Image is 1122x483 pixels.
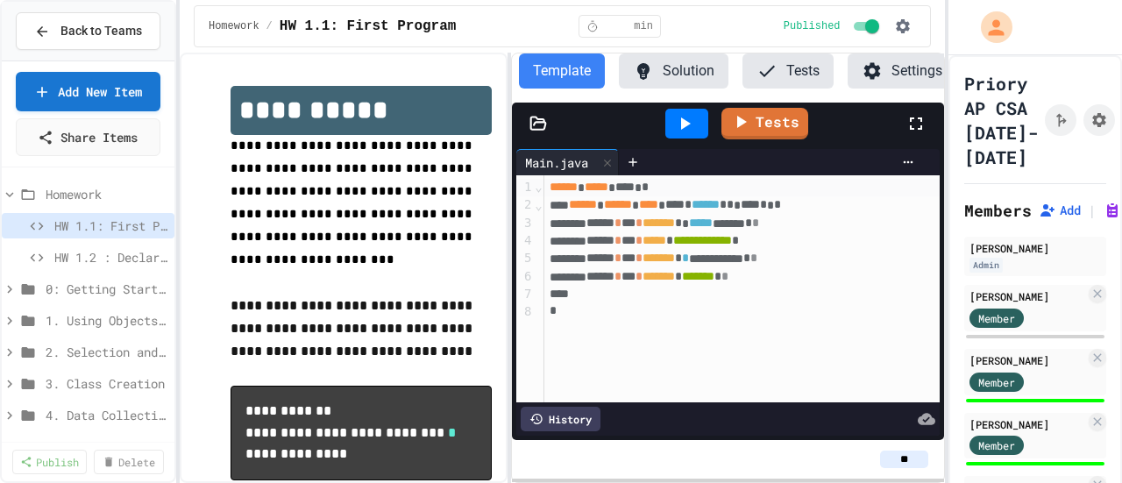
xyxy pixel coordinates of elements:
[516,149,619,175] div: Main.java
[534,180,543,194] span: Fold line
[1045,104,1076,136] button: Click to see fork details
[46,311,167,330] span: 1. Using Objects and Methods
[12,450,87,474] a: Publish
[1083,104,1115,136] button: Assignment Settings
[969,288,1085,304] div: [PERSON_NAME]
[516,196,534,214] div: 2
[964,198,1032,223] h2: Members
[969,352,1085,368] div: [PERSON_NAME]
[978,310,1015,326] span: Member
[46,280,167,298] span: 0: Getting Started
[848,53,956,89] button: Settings
[46,343,167,361] span: 2. Selection and Iteration
[46,406,167,424] span: 4. Data Collections
[54,248,167,266] span: HW 1.2 : Declaring Variables and Data Types
[280,16,457,37] span: HW 1.1: First Program
[516,232,534,250] div: 4
[742,53,834,89] button: Tests
[60,22,142,40] span: Back to Teams
[1048,413,1104,465] iframe: chat widget
[54,217,167,235] span: HW 1.1: First Program
[619,53,728,89] button: Solution
[1088,200,1097,221] span: |
[516,215,534,232] div: 3
[964,71,1038,169] h1: Priory AP CSA [DATE]-[DATE]
[978,374,1015,390] span: Member
[634,19,653,33] span: min
[784,19,841,33] span: Published
[46,374,167,393] span: 3. Class Creation
[969,258,1003,273] div: Admin
[94,450,164,474] a: Delete
[962,7,1017,47] div: My Account
[516,179,534,196] div: 1
[534,198,543,212] span: Fold line
[969,240,1101,256] div: [PERSON_NAME]
[969,416,1085,432] div: [PERSON_NAME]
[209,19,259,33] span: Homework
[16,118,160,156] a: Share Items
[521,407,600,431] div: History
[516,153,597,172] div: Main.java
[46,185,167,203] span: Homework
[16,72,160,111] a: Add New Item
[516,268,534,286] div: 6
[16,12,160,50] button: Back to Teams
[516,250,534,267] div: 5
[978,437,1015,453] span: Member
[516,286,534,303] div: 7
[784,16,883,37] div: Content is published and visible to students
[516,303,534,321] div: 8
[46,437,167,456] span: 5. Inheritance (optional)
[266,19,273,33] span: /
[721,108,808,139] a: Tests
[1039,202,1081,219] button: Add
[519,53,605,89] button: Template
